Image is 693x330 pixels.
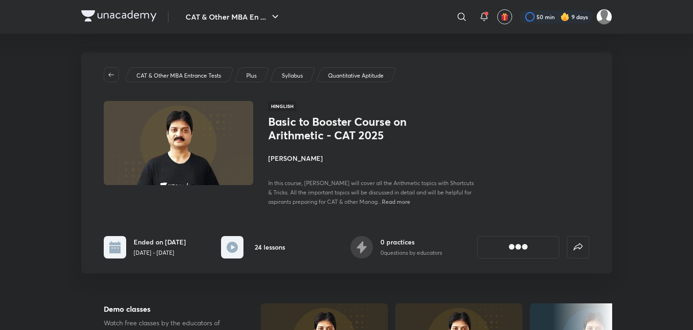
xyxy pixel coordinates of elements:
[560,12,570,22] img: streak
[380,237,442,247] h6: 0 practices
[596,9,612,25] img: Abhishek gupta
[268,179,474,205] span: In this course, [PERSON_NAME] will cover all the Arithmetic topics with Shortcuts & Tricks. All t...
[255,242,285,252] h6: 24 lessons
[244,72,258,80] a: Plus
[268,115,421,142] h1: Basic to Booster Course on Arithmetic - CAT 2025
[180,7,286,26] button: CAT & Other MBA En ...
[135,72,222,80] a: CAT & Other MBA Entrance Tests
[134,237,186,247] h6: Ended on [DATE]
[104,303,231,315] h5: Demo classes
[326,72,385,80] a: Quantitative Aptitude
[134,249,186,257] p: [DATE] - [DATE]
[382,198,410,205] span: Read more
[567,236,589,258] button: false
[102,100,254,186] img: Thumbnail
[268,101,296,111] span: Hinglish
[500,13,509,21] img: avatar
[246,72,257,80] p: Plus
[81,10,157,22] img: Company Logo
[136,72,221,80] p: CAT & Other MBA Entrance Tests
[328,72,384,80] p: Quantitative Aptitude
[81,10,157,24] a: Company Logo
[477,236,559,258] button: [object Object]
[380,249,442,257] p: 0 questions by educators
[280,72,304,80] a: Syllabus
[268,153,478,163] h4: [PERSON_NAME]
[282,72,303,80] p: Syllabus
[497,9,512,24] button: avatar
